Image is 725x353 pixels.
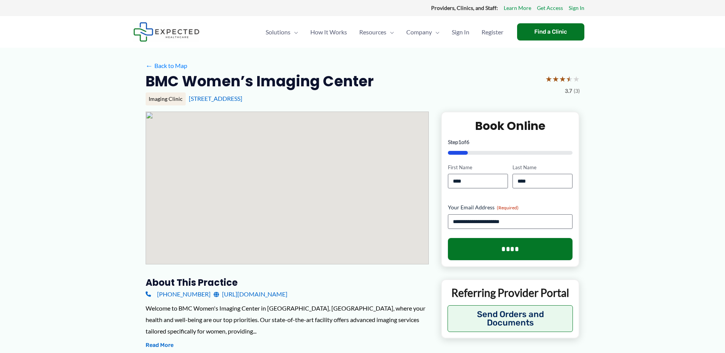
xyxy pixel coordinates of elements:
[146,62,153,69] span: ←
[260,19,304,45] a: SolutionsMenu Toggle
[432,19,440,45] span: Menu Toggle
[304,19,353,45] a: How It Works
[475,19,509,45] a: Register
[448,204,573,211] label: Your Email Address
[448,286,573,300] p: Referring Provider Portal
[448,118,573,133] h2: Book Online
[353,19,400,45] a: ResourcesMenu Toggle
[458,139,461,145] span: 1
[552,72,559,86] span: ★
[260,19,509,45] nav: Primary Site Navigation
[545,72,552,86] span: ★
[566,72,573,86] span: ★
[146,341,174,350] button: Read More
[466,139,469,145] span: 6
[400,19,446,45] a: CompanyMenu Toggle
[146,277,429,288] h3: About this practice
[497,205,519,211] span: (Required)
[146,72,374,91] h2: BMC Women’s Imaging Center
[189,95,242,102] a: [STREET_ADDRESS]
[448,164,508,171] label: First Name
[559,72,566,86] span: ★
[146,92,186,105] div: Imaging Clinic
[146,303,429,337] div: Welcome to BMC Women's Imaging Center in [GEOGRAPHIC_DATA], [GEOGRAPHIC_DATA], where your health ...
[517,23,584,40] a: Find a Clinic
[573,72,580,86] span: ★
[266,19,290,45] span: Solutions
[386,19,394,45] span: Menu Toggle
[290,19,298,45] span: Menu Toggle
[448,139,573,145] p: Step of
[146,288,211,300] a: [PHONE_NUMBER]
[214,288,287,300] a: [URL][DOMAIN_NAME]
[133,22,199,42] img: Expected Healthcare Logo - side, dark font, small
[513,164,573,171] label: Last Name
[310,19,347,45] span: How It Works
[565,86,572,96] span: 3.7
[448,305,573,332] button: Send Orders and Documents
[482,19,503,45] span: Register
[359,19,386,45] span: Resources
[574,86,580,96] span: (3)
[431,5,498,11] strong: Providers, Clinics, and Staff:
[146,60,187,71] a: ←Back to Map
[504,3,531,13] a: Learn More
[452,19,469,45] span: Sign In
[406,19,432,45] span: Company
[537,3,563,13] a: Get Access
[446,19,475,45] a: Sign In
[569,3,584,13] a: Sign In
